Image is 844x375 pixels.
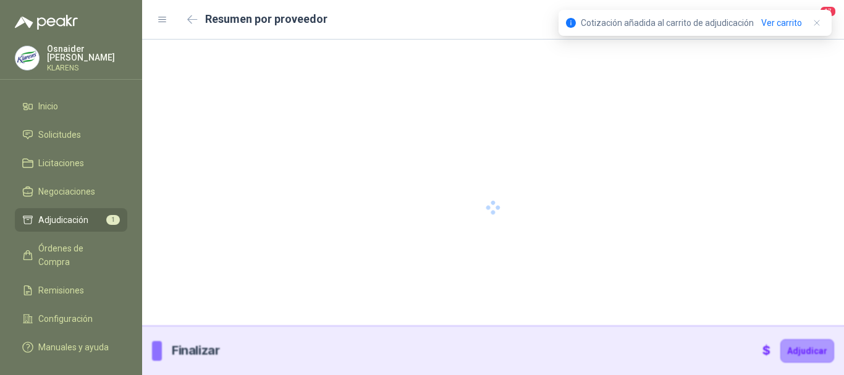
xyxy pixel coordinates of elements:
[566,18,576,28] span: info-circle
[38,128,81,141] span: Solicitudes
[47,64,127,72] p: KLARENS
[15,123,127,146] a: Solicitudes
[15,46,39,70] img: Company Logo
[38,284,84,297] span: Remisiones
[205,11,327,28] h2: Resumen por proveedor
[15,307,127,331] a: Configuración
[581,16,754,30] p: Cotización añadida al carrito de adjudicación
[15,151,127,175] a: Licitaciones
[807,9,829,31] button: 17
[106,215,120,225] span: 1
[15,279,127,302] a: Remisiones
[761,16,802,30] a: Ver carrito
[38,213,88,227] span: Adjudicación
[38,312,93,326] span: Configuración
[38,242,116,269] span: Órdenes de Compra
[15,15,78,30] img: Logo peakr
[15,335,127,359] a: Manuales y ayuda
[38,340,109,354] span: Manuales y ayuda
[15,95,127,118] a: Inicio
[38,156,84,170] span: Licitaciones
[15,208,127,232] a: Adjudicación1
[15,180,127,203] a: Negociaciones
[819,6,837,17] span: 17
[15,237,127,274] a: Órdenes de Compra
[47,44,127,62] p: Osnaider [PERSON_NAME]
[38,185,95,198] span: Negociaciones
[38,99,58,113] span: Inicio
